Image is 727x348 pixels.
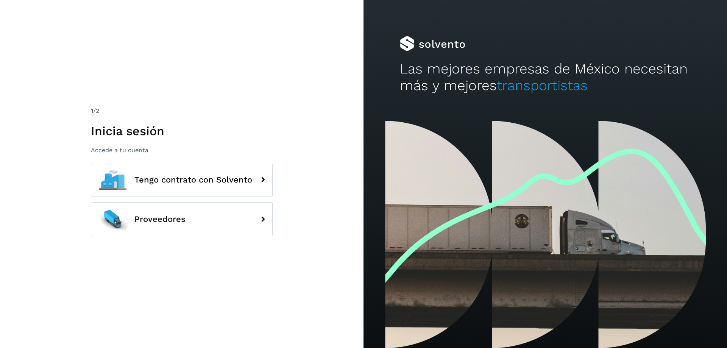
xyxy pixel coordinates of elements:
[91,163,273,197] button: Tengo contrato con Solvento
[497,77,588,94] span: transportistas
[400,61,691,94] h2: Las mejores empresas de México necesitan más y mejores
[134,215,186,224] span: Proveedores
[91,124,273,138] h1: Inicia sesión
[91,147,273,154] p: Accede a tu cuenta
[91,107,93,114] span: 1
[134,175,252,184] span: Tengo contrato con Solvento
[91,106,273,115] div: /2
[91,202,273,236] button: Proveedores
